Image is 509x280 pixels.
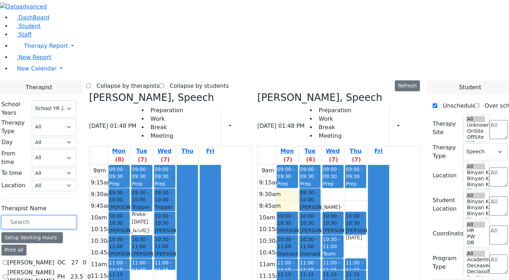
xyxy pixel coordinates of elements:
[300,212,320,227] span: 10:00 - 10:30
[155,250,175,265] div: [PERSON_NAME]
[1,204,47,213] label: Therapist Name
[466,199,485,205] option: Binyan Klein 5
[155,204,175,225] div: Tropper Rivka
[490,167,508,187] textarea: Search
[1,181,25,190] label: Location
[466,222,485,228] option: All
[346,260,363,273] span: 11:00 - 11:15
[433,171,457,180] label: Location
[466,251,485,257] option: All
[316,106,351,115] li: Preparation
[466,217,485,223] option: Binyan Klein 2
[148,106,183,115] li: Preparation
[132,250,152,265] div: [PERSON_NAME]
[17,65,57,72] span: New Calendar
[247,120,252,132] div: Delete
[300,166,317,179] span: 09:00 - 09:30
[437,100,480,112] label: Unscheduled
[164,80,229,92] label: Collapse by students
[277,166,294,179] span: 09:00 - 09:30
[466,140,485,146] option: WP
[316,115,351,123] li: Work
[138,155,147,164] label: (7)
[276,146,299,165] a: September 1, 2025
[277,227,297,241] div: [PERSON_NAME]
[109,189,129,204] span: 09:30 - 10:00
[89,260,109,269] div: 11am
[258,178,282,187] div: 9:15am
[323,260,340,273] span: 11:00 - 11:15
[11,62,509,76] a: New Calendar
[258,213,277,222] div: 10am
[300,204,342,217] span: - [DATE]
[466,170,485,176] option: Binyan Klein 5
[92,166,107,175] div: 9am
[11,39,509,53] a: Therapy Report
[466,240,485,246] option: DB
[7,258,54,267] label: [PERSON_NAME]
[323,250,343,265] div: Team Meeting
[260,166,276,175] div: 9am
[89,213,109,222] div: 10am
[466,193,485,199] option: All
[346,180,365,187] div: Prep
[300,236,320,250] span: 10:30 - 11:00
[316,123,351,132] li: Break
[466,122,485,128] option: Unknown
[130,146,153,165] a: September 2, 2025
[466,228,485,234] option: HR
[258,260,277,269] div: 11am
[11,31,31,38] a: Staff
[258,237,286,245] div: 10:30am
[148,115,183,123] li: Work
[466,116,485,122] option: All
[466,234,485,240] option: PW
[89,237,118,245] div: 10:30am
[277,260,294,273] span: 11:00 - 11:15
[466,257,485,263] option: Academic Support
[1,100,28,117] label: School Years
[132,180,152,187] div: Prep
[346,212,365,227] span: 10:00 - 10:30
[466,188,485,194] option: Binyan Klein 2
[306,155,315,164] label: (6)
[155,260,172,273] span: 11:00 - 11:15
[132,260,149,273] span: 11:00 - 11:15
[109,212,129,227] span: 10:00 - 10:30
[490,255,508,274] textarea: Search
[148,123,183,132] li: Break
[283,155,292,164] label: (7)
[329,155,338,164] label: (7)
[115,155,124,164] label: (8)
[346,166,363,179] span: 09:00 - 09:30
[466,246,485,252] option: AH
[258,248,286,257] div: 10:45am
[300,189,320,204] span: 09:30 - 10:00
[205,146,216,156] a: September 5, 2025
[277,250,297,272] div: Diamant Avrum
[277,212,297,227] span: 10:00 - 10:30
[11,14,49,21] a: DashBoard
[433,196,459,213] label: Student Location
[277,180,297,187] div: Prep
[323,212,343,227] span: 10:00 - 10:30
[466,134,485,140] option: OffSite
[346,242,365,249] div: Unknown
[155,236,175,250] span: 10:30 - 11:00
[300,260,317,273] span: 11:00 - 11:15
[490,120,508,139] textarea: Search
[466,128,485,134] option: OnSite
[89,225,118,234] div: 10:15am
[258,225,286,234] div: 10:15am
[490,196,508,216] textarea: Search
[300,227,320,241] div: [PERSON_NAME]
[344,146,367,165] a: September 4, 2025
[241,120,245,132] div: Setup
[1,149,28,166] label: From time
[300,180,320,187] div: Prep
[433,254,459,271] label: Program Type
[466,263,485,269] option: Deceased
[323,227,343,241] div: [PERSON_NAME]
[395,80,420,91] button: Refresh
[109,236,129,250] span: 10:30 - 11:00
